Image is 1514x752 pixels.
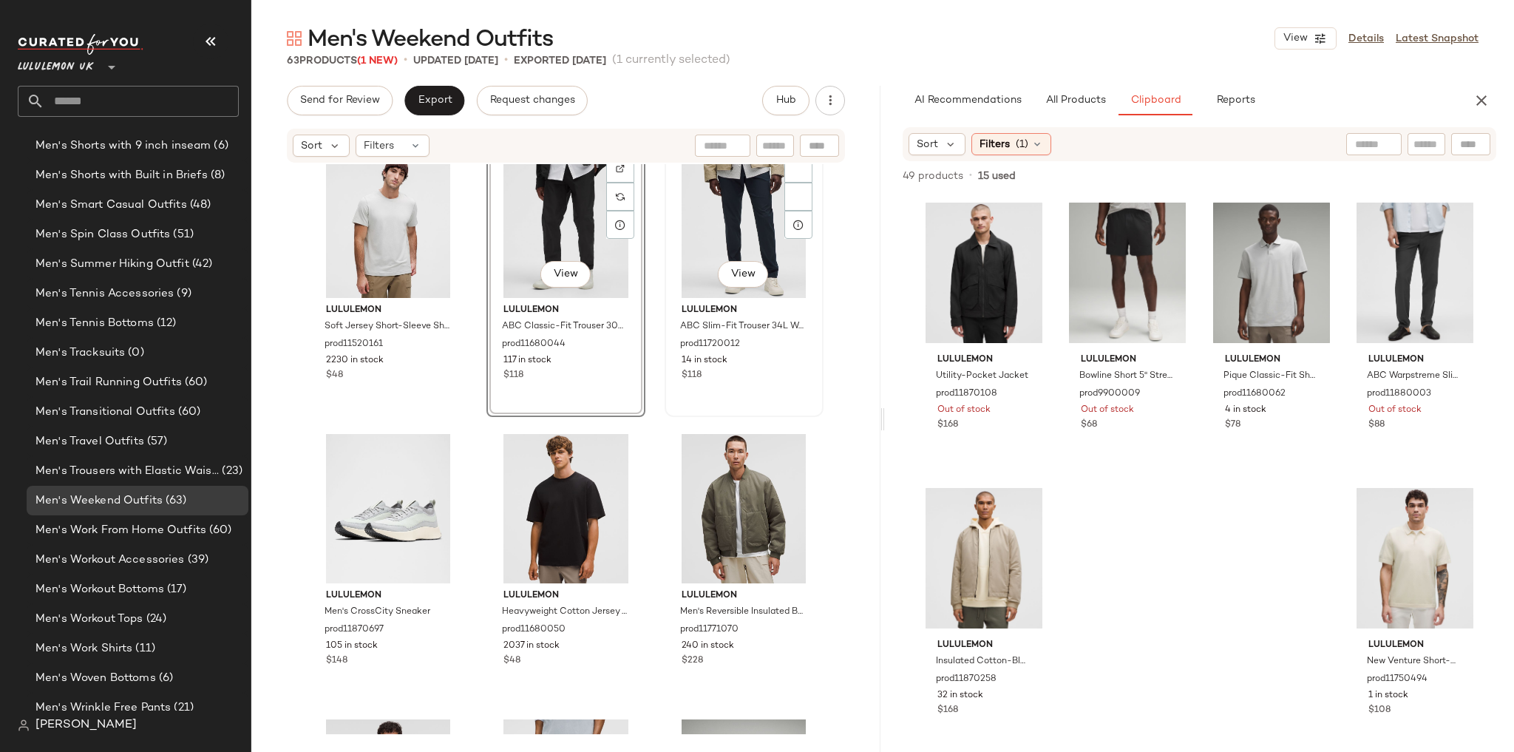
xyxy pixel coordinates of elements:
span: Sort [301,138,322,154]
p: updated [DATE] [413,53,498,69]
span: Men's Summer Hiking Outfit [35,256,189,273]
span: Men's Weekend Outfits [35,492,163,509]
img: LM3F67S_033928_1 [1213,198,1330,348]
img: svg%3e [616,192,625,201]
span: Send for Review [299,95,380,106]
button: Request changes [477,86,588,115]
span: Heavyweight Cotton Jersey T-Shirt [502,606,627,619]
span: prod11750494 [1367,673,1428,686]
span: Men's Tennis Accessories [35,285,174,302]
span: (21) [171,700,194,717]
span: prod11870697 [325,623,384,637]
span: Out of stock [1081,404,1134,417]
span: Men's Tennis Bottoms [35,315,154,332]
span: $88 [1368,419,1385,432]
span: Men's Workout Bottoms [35,581,164,598]
span: Men's Shorts with 9 inch inseam [35,138,211,155]
button: Send for Review [287,86,393,115]
span: (60) [182,374,208,391]
span: (39) [185,552,209,569]
span: ABC Slim-Fit Trouser 34L WovenAir [680,320,805,333]
span: Utility-Pocket Jacket [936,370,1028,383]
span: Men's CrossCity Sneaker [325,606,430,619]
span: (11) [132,640,155,657]
span: 32 in stock [937,689,983,702]
span: Filters [364,138,394,154]
button: Export [404,86,464,115]
span: lululemon [1081,353,1174,367]
span: Men's Shorts with Built in Briefs [35,167,208,184]
span: AI Recommendations [914,95,1022,106]
span: 63 [287,55,299,67]
span: lululemon [1368,353,1462,367]
span: (1) [1016,137,1028,152]
span: • [504,52,508,70]
span: New Venture Short-Sleeve Knit Polo Shirt [1367,655,1460,668]
span: 15 used [978,169,1016,184]
span: (8) [208,167,225,184]
span: lululemon [326,589,451,603]
span: Men's Work Shirts [35,640,132,657]
span: lululemon [937,639,1031,652]
img: svg%3e [616,164,625,173]
span: 14 in stock [682,354,727,367]
span: $168 [937,704,958,717]
span: Insulated Cotton-Blend Bomber Jacket [936,655,1029,668]
span: Hub [775,95,796,106]
span: (1 currently selected) [612,52,730,70]
button: View [540,261,591,288]
img: LM7B99S_0001_1 [1069,198,1186,348]
span: $168 [937,419,958,432]
span: lululemon [682,589,807,603]
img: LM4AR4S_045739_1 [670,434,818,583]
span: (17) [164,581,187,598]
span: prod11520161 [325,338,383,351]
span: Request changes [489,95,575,106]
span: (42) [189,256,213,273]
span: ABC Classic-Fit Trouser 30L Smooth Twill [502,320,627,333]
img: svg%3e [18,719,30,731]
span: $228 [682,654,703,668]
span: Export [417,95,452,106]
span: (9) [174,285,191,302]
span: lululemon [1368,639,1462,652]
span: (6) [211,138,228,155]
span: prod11870258 [936,673,997,686]
span: Men's Weekend Outfits [308,25,553,55]
span: prod11680044 [502,338,566,351]
a: Details [1348,31,1384,47]
span: • [969,169,972,183]
span: [PERSON_NAME] [35,717,137,734]
span: Men's Wrinkle Free Pants [35,700,171,717]
div: Products [287,53,398,69]
span: prod11680050 [502,623,566,637]
button: Hub [762,86,809,115]
span: Out of stock [937,404,991,417]
span: 2037 in stock [503,640,560,653]
img: LM3FCJS_027597_1 [1357,484,1473,633]
p: Exported [DATE] [514,53,606,69]
span: lululemon [937,353,1031,367]
span: prod11880003 [1367,387,1431,401]
span: Men's Workout Accessories [35,552,185,569]
span: Men's Travel Outfits [35,433,144,450]
span: lululemon [1225,353,1318,367]
span: Men's Workout Tops [35,611,143,628]
span: prod11720012 [680,338,740,351]
span: Men's Transitional Outfits [35,404,175,421]
span: (1 New) [357,55,398,67]
span: 1 in stock [1368,689,1408,702]
span: Men's Work From Home Outfits [35,522,206,539]
span: Filters [980,137,1010,152]
span: lululemon [682,304,807,317]
span: (51) [170,226,194,243]
span: $148 [326,654,347,668]
span: (0) [125,345,143,362]
span: Sort [917,137,938,152]
span: (23) [219,463,242,480]
img: LM4ASES_0001_1 [926,198,1042,348]
span: 105 in stock [326,640,378,653]
span: 4 in stock [1225,404,1266,417]
span: (57) [144,433,168,450]
span: (12) [154,315,177,332]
